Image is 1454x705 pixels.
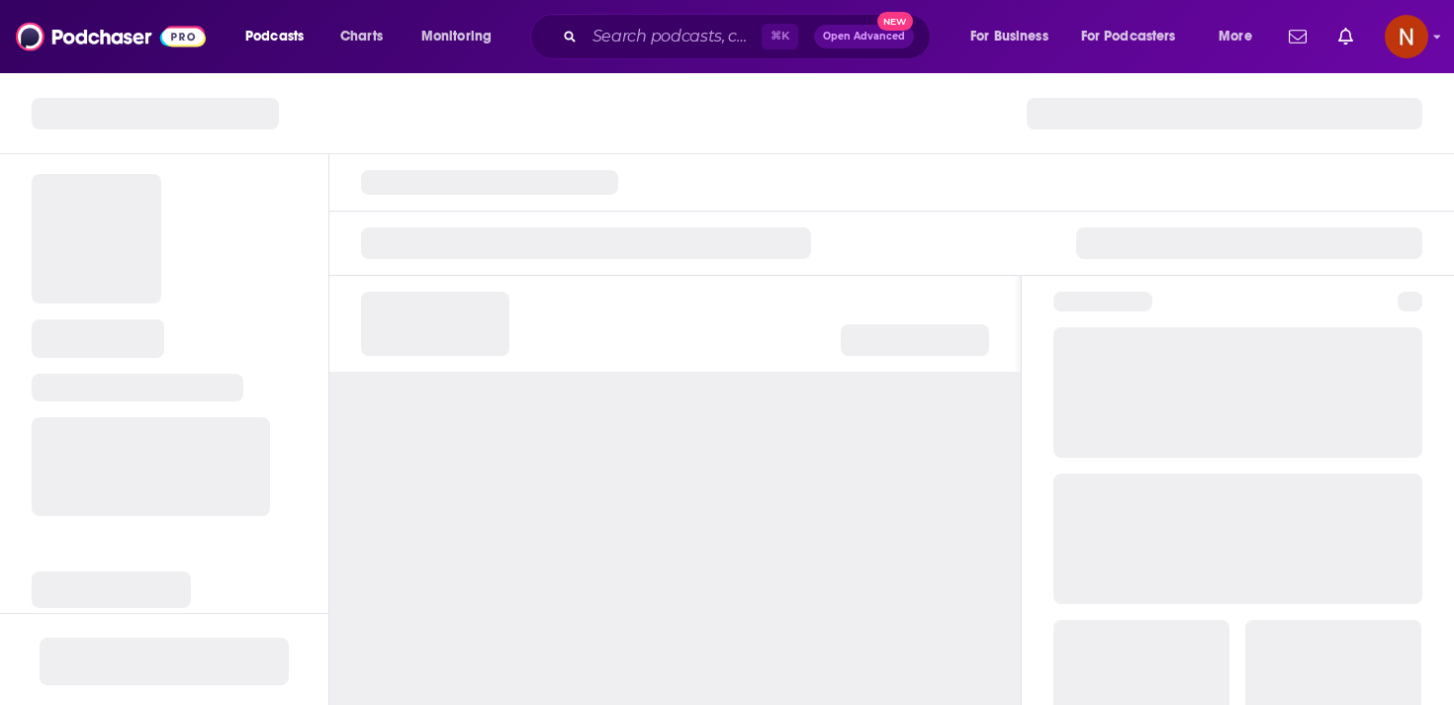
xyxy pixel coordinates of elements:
span: Logged in as AdelNBM [1385,15,1428,58]
span: For Podcasters [1081,23,1176,50]
span: Monitoring [421,23,492,50]
button: open menu [408,21,517,52]
button: open menu [231,21,329,52]
span: For Business [970,23,1048,50]
a: Charts [327,21,395,52]
a: Show notifications dropdown [1281,20,1315,53]
span: More [1219,23,1252,50]
button: Open AdvancedNew [814,25,914,48]
button: open menu [1205,21,1277,52]
input: Search podcasts, credits, & more... [585,21,762,52]
span: Open Advanced [823,32,905,42]
a: Show notifications dropdown [1330,20,1361,53]
span: ⌘ K [762,24,798,49]
button: Show profile menu [1385,15,1428,58]
span: Podcasts [245,23,304,50]
button: open menu [956,21,1073,52]
img: Podchaser - Follow, Share and Rate Podcasts [16,18,206,55]
button: open menu [1068,21,1205,52]
img: User Profile [1385,15,1428,58]
span: New [877,12,913,31]
div: Search podcasts, credits, & more... [549,14,950,59]
span: Charts [340,23,383,50]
